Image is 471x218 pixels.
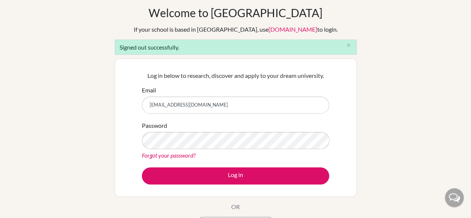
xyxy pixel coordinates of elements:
[134,25,338,34] div: If your school is based in [GEOGRAPHIC_DATA], use to login.
[142,152,195,159] a: Forgot your password?
[149,6,322,19] h1: Welcome to [GEOGRAPHIC_DATA]
[142,121,167,130] label: Password
[231,202,240,211] p: OR
[346,42,351,48] i: close
[142,86,156,95] label: Email
[115,40,357,55] div: Signed out successfully.
[341,40,356,51] button: Close
[142,167,329,184] button: Log in
[17,5,32,12] span: Help
[142,71,329,80] p: Log in below to research, discover and apply to your dream university.
[268,26,317,33] a: [DOMAIN_NAME]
